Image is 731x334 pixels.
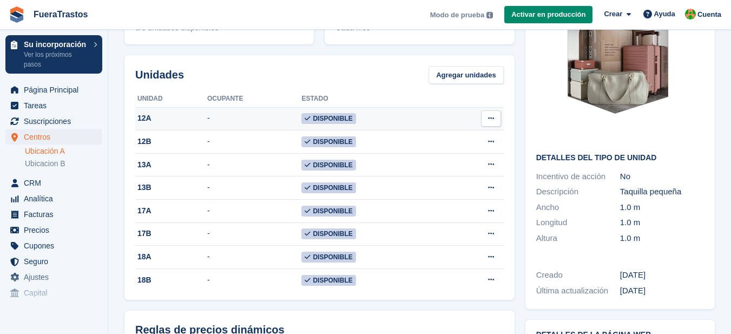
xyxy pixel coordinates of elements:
[301,160,355,171] span: Disponible
[135,159,207,171] div: 13A
[620,201,704,214] div: 1.0 m
[5,35,102,74] a: Su incorporación Ver los próximos pasos
[24,254,89,269] span: Seguro
[5,285,102,300] a: menu
[5,129,102,145] a: menu
[5,98,102,113] a: menu
[5,175,102,191] a: menu
[536,186,620,198] div: Descripción
[135,182,207,193] div: 13B
[430,10,484,21] span: Modo de prueba
[486,12,493,18] img: icon-info-grey-7440780725fd019a000dd9b08b2336e03edf1995a4989e88bcd33f0948082b44.svg
[301,113,355,124] span: Disponible
[135,205,207,217] div: 17A
[207,222,301,246] td: -
[620,186,704,198] div: Taquilla pequeña
[620,217,704,229] div: 1.0 m
[685,9,696,19] img: Leo Rodriguez
[536,285,620,297] div: Última actualización
[536,171,620,183] div: Incentivo de acción
[429,66,504,84] a: Agregar unidades
[135,67,184,83] h2: Unidades
[24,98,89,113] span: Tareas
[24,270,89,285] span: Ajustes
[5,114,102,129] a: menu
[207,90,301,108] th: Ocupante
[536,269,620,281] div: Creado
[620,232,704,245] div: 1.0 m
[536,201,620,214] div: Ancho
[5,270,102,285] a: menu
[536,154,704,162] h2: Detalles del tipo de unidad
[301,275,355,286] span: Disponible
[604,9,622,19] span: Crear
[25,159,102,169] a: Ubicacion B
[620,269,704,281] div: [DATE]
[504,6,592,24] a: Activar en producción
[24,41,88,48] p: Su incorporación
[536,217,620,229] div: Longitud
[207,130,301,154] td: -
[620,285,704,297] div: [DATE]
[5,191,102,206] a: menu
[207,153,301,176] td: -
[207,176,301,200] td: -
[511,9,585,20] span: Activar en producción
[24,222,89,238] span: Precios
[29,5,92,23] a: FueraTrastos
[135,228,207,239] div: 17B
[5,254,102,269] a: menu
[301,252,355,263] span: Disponible
[135,113,207,124] div: 12A
[135,251,207,263] div: 18A
[24,129,89,145] span: Centros
[5,238,102,253] a: menu
[135,136,207,147] div: 12B
[5,222,102,238] a: menu
[135,274,207,286] div: 18B
[207,200,301,223] td: -
[24,82,89,97] span: Página Principal
[24,207,89,222] span: Facturas
[207,246,301,269] td: -
[25,146,102,156] a: Ubicación A
[24,238,89,253] span: Cupones
[697,9,721,20] span: Cuenta
[24,191,89,206] span: Analítica
[301,228,355,239] span: Disponible
[620,171,704,183] div: No
[207,268,301,291] td: -
[24,285,89,300] span: Capital
[24,50,88,69] p: Ver los próximos pasos
[654,9,675,19] span: Ayuda
[135,90,207,108] th: Unidad
[301,90,444,108] th: Estado
[536,232,620,245] div: Altura
[24,175,89,191] span: CRM
[5,82,102,97] a: menu
[301,182,355,193] span: Disponible
[9,6,25,23] img: stora-icon-8386f47178a22dfd0bd8f6a31ec36ba5ce8667c1dd55bd0f319d3a0aa187defe.svg
[5,207,102,222] a: menu
[301,206,355,217] span: Disponible
[301,136,355,147] span: Disponible
[24,114,89,129] span: Suscripciones
[207,107,301,130] td: -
